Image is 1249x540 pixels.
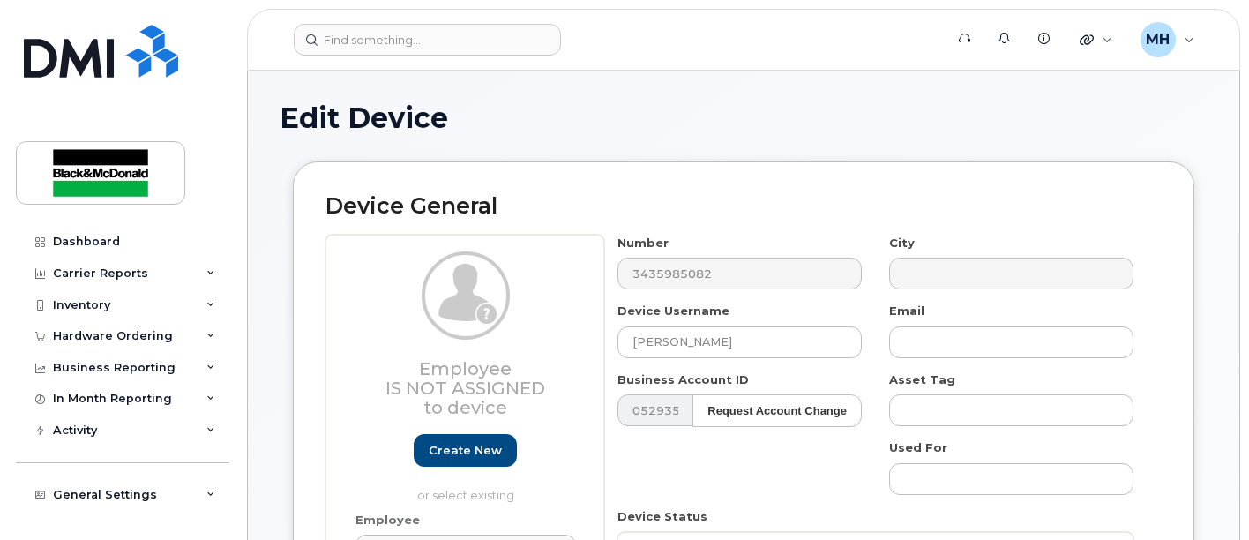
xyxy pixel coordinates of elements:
[355,359,576,417] h3: Employee
[617,371,749,388] label: Business Account ID
[692,394,862,427] button: Request Account Change
[617,235,669,251] label: Number
[355,512,420,529] label: Employee
[423,397,507,418] span: to device
[280,102,1208,133] h1: Edit Device
[414,434,517,467] a: Create new
[617,303,729,319] label: Device Username
[889,303,924,319] label: Email
[889,439,947,456] label: Used For
[355,487,576,504] p: or select existing
[889,371,955,388] label: Asset Tag
[325,194,1162,219] h2: Device General
[617,508,707,525] label: Device Status
[889,235,915,251] label: City
[385,378,545,399] span: Is not assigned
[707,404,847,417] strong: Request Account Change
